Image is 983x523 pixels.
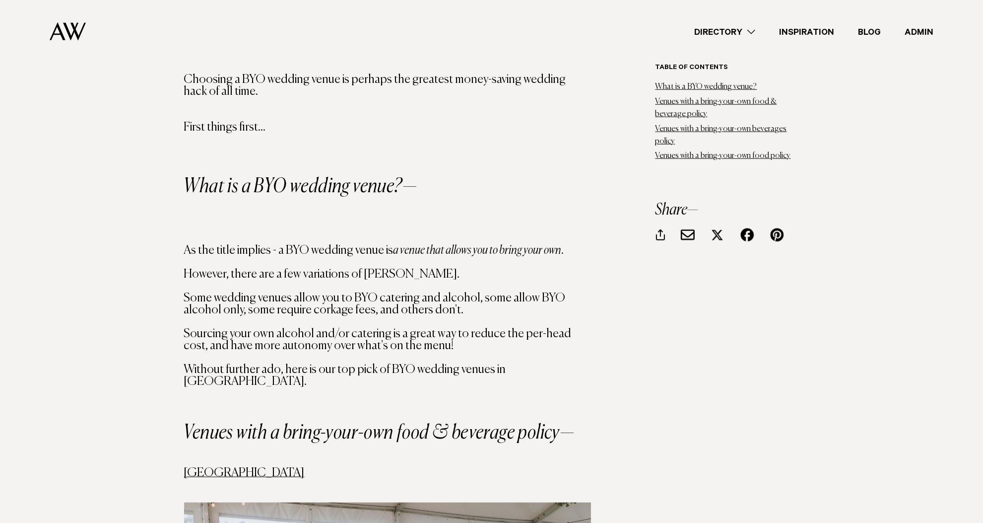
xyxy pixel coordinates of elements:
[184,74,591,97] h4: Choosing a BYO wedding venue is perhaps the greatest money-saving wedding hack of all time.
[184,244,591,399] h4: As the title implies - a BYO wedding venue is . However, there are a few variations of [PERSON_NA...
[184,157,591,197] h2: What is a BYO wedding venue?
[767,25,846,39] a: Inspiration
[655,83,757,91] a: What is a BYO wedding venue?
[50,22,86,41] img: Auckland Weddings Logo
[893,25,945,39] a: Admin
[655,98,777,118] a: Venues with a bring-your-own food & beverage policy
[682,25,767,39] a: Directory
[655,202,799,218] h3: Share
[655,152,791,160] a: Venues with a bring-your-own food policy
[184,467,305,479] a: [GEOGRAPHIC_DATA]
[184,121,591,133] h4: First things first...
[655,125,787,146] a: Venues with a bring-your-own beverages policy
[184,423,591,443] h2: Venues with a bring-your-own food & beverage policy
[846,25,893,39] a: Blog
[393,244,562,256] em: a venue that allows you to bring your own
[655,64,799,73] h6: Table of contents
